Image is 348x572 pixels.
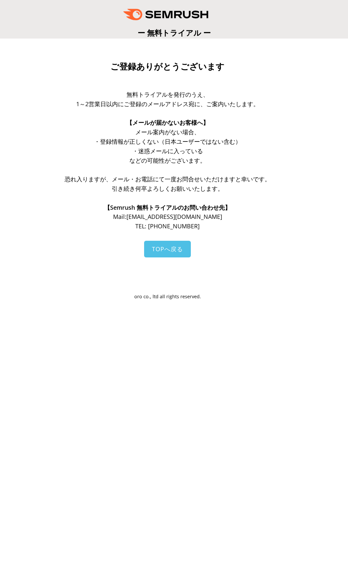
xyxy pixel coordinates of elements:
[138,27,211,38] span: ー 無料トライアル ー
[144,241,191,257] a: TOPへ戻る
[65,175,271,183] span: 恐れ入りますが、メール・お電話にて一度お問合せいただけますと幸いです。
[135,128,200,136] span: メール案内がない場合、
[134,293,201,300] span: oro co., ltd all rights reserved.
[112,185,224,192] span: 引き続き何卒よろしくお願いいたします。
[94,138,241,145] span: ・登録情報が正しくない（日本ユーザーではない含む）
[152,245,183,253] span: TOPへ戻る
[110,62,224,72] span: ご登録ありがとうございます
[113,213,222,221] span: Mail: [EMAIL_ADDRESS][DOMAIN_NAME]
[132,147,203,155] span: ・迷惑メールに入っている
[76,100,259,108] span: 1～2営業日以内にご登録のメールアドレス宛に、ご案内いたします。
[126,90,209,98] span: 無料トライアルを発行のうえ、
[104,204,231,211] span: 【Semrush 無料トライアルのお問い合わせ先】
[129,156,206,164] span: などの可能性がございます。
[126,119,209,126] span: 【メールが届かないお客様へ】
[135,222,200,230] span: TEL: [PHONE_NUMBER]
